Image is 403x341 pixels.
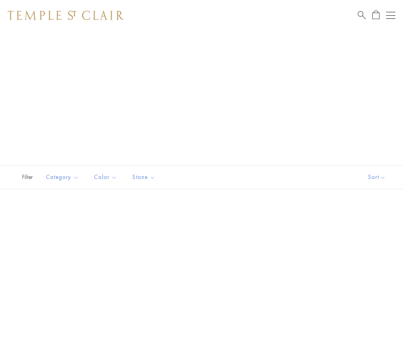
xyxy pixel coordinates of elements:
[386,11,395,20] button: Open navigation
[358,10,366,20] a: Search
[40,169,84,186] button: Category
[8,11,124,20] img: Temple St. Clair
[372,10,380,20] a: Open Shopping Bag
[42,172,84,182] span: Category
[129,172,161,182] span: Stone
[127,169,161,186] button: Stone
[90,172,123,182] span: Color
[88,169,123,186] button: Color
[351,166,403,189] button: Show sort by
